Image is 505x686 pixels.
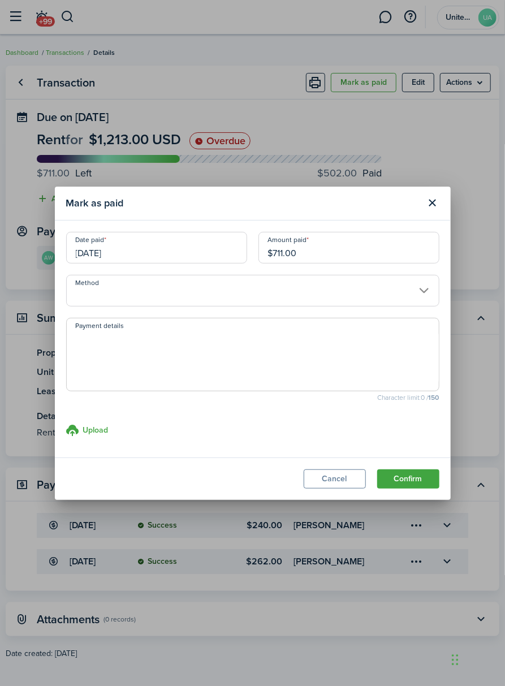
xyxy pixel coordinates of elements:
[317,564,505,686] iframe: Chat Widget
[423,193,442,213] button: Close modal
[66,192,420,214] modal-title: Mark as paid
[429,392,439,403] b: 150
[83,424,109,436] h3: Upload
[377,469,439,489] button: Confirm
[304,469,366,489] button: Cancel
[66,232,247,264] input: mm/dd/yyyy
[258,232,439,264] input: 0.00
[452,643,459,677] div: Drag
[66,394,439,401] small: Character limit: 0 /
